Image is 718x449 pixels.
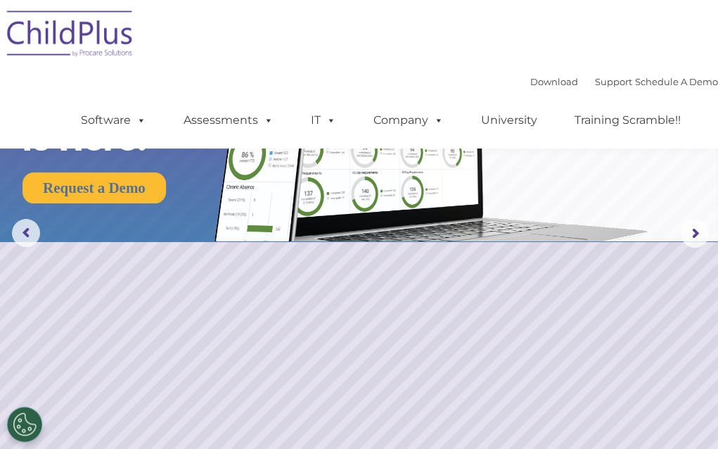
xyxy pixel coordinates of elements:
[530,76,578,87] a: Download
[530,76,718,87] font: |
[595,76,632,87] a: Support
[7,407,42,442] button: Cookies Settings
[297,106,350,134] a: IT
[635,76,718,87] a: Schedule A Demo
[67,106,160,134] a: Software
[169,106,288,134] a: Assessments
[359,106,458,134] a: Company
[560,106,695,134] a: Training Scramble!!
[467,106,551,134] a: University
[23,172,166,203] a: Request a Demo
